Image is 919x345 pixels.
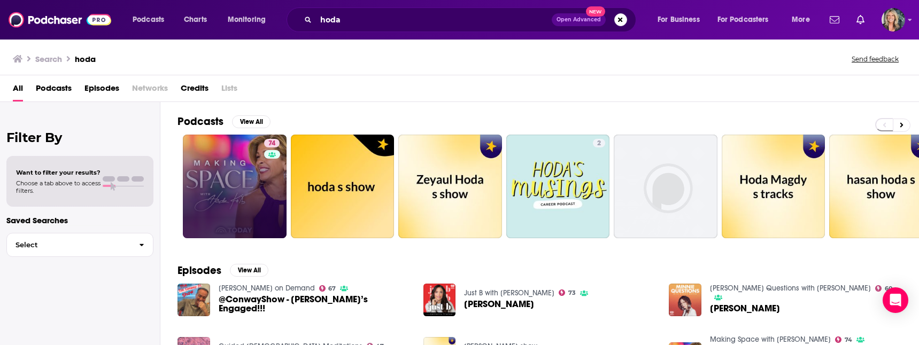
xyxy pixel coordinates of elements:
[710,284,871,293] a: Minnie Questions with Minnie Driver
[710,335,831,344] a: Making Space with Hoda Kotb
[181,80,208,101] a: Credits
[132,80,168,101] span: Networks
[658,12,700,27] span: For Business
[184,12,207,27] span: Charts
[835,336,852,343] a: 74
[717,12,769,27] span: For Podcasters
[84,80,119,101] a: Episodes
[710,304,780,313] span: [PERSON_NAME]
[711,11,784,28] button: open menu
[464,288,554,297] a: Just B with Bethenny Frankel
[35,54,62,64] h3: Search
[784,11,823,28] button: open menu
[36,80,72,101] a: Podcasts
[552,13,606,26] button: Open AdvancedNew
[177,115,271,128] a: PodcastsView All
[268,138,275,149] span: 74
[792,12,810,27] span: More
[9,10,111,30] img: Podchaser - Follow, Share and Rate Podcasts
[557,17,601,22] span: Open Advanced
[559,289,576,296] a: 73
[297,7,646,32] div: Search podcasts, credits, & more...
[7,241,130,248] span: Select
[6,130,153,145] h2: Filter By
[710,304,780,313] a: Hoda Kotb
[75,54,96,64] h3: hoda
[464,300,534,309] span: [PERSON_NAME]
[230,264,268,277] button: View All
[852,11,869,29] a: Show notifications dropdown
[183,135,287,238] a: 74
[220,11,280,28] button: open menu
[177,115,223,128] h2: Podcasts
[319,285,336,292] a: 67
[177,264,221,277] h2: Episodes
[593,139,605,147] a: 2
[16,179,101,194] span: Choose a tab above to access filters.
[848,54,902,64] button: Send feedback
[423,284,456,316] img: Hoda Kotb
[228,12,266,27] span: Monitoring
[825,11,844,29] a: Show notifications dropdown
[669,284,701,316] img: Hoda Kotb
[845,338,852,342] span: 74
[597,138,601,149] span: 2
[568,291,576,295] span: 73
[264,139,280,147] a: 74
[16,169,101,176] span: Want to filter your results?
[6,215,153,225] p: Saved Searches
[125,11,178,28] button: open menu
[221,80,237,101] span: Lists
[316,11,552,28] input: Search podcasts, credits, & more...
[177,11,213,28] a: Charts
[882,8,905,32] span: Logged in as lisa.beech
[177,264,268,277] a: EpisodesView All
[177,284,210,316] img: @ConwayShow - Hoda’s Engaged!!!
[506,135,610,238] a: 2
[219,295,411,313] span: @ConwayShow - [PERSON_NAME]’s Engaged!!!
[13,80,23,101] a: All
[875,285,892,292] a: 60
[650,11,713,28] button: open menu
[885,286,892,291] span: 60
[6,233,153,257] button: Select
[586,6,605,17] span: New
[328,286,336,291] span: 67
[464,300,534,309] a: Hoda Kotb
[219,295,411,313] a: @ConwayShow - Hoda’s Engaged!!!
[882,8,905,32] img: User Profile
[219,284,315,293] a: Tim Conway Jr. on Demand
[133,12,164,27] span: Podcasts
[883,287,908,313] div: Open Intercom Messenger
[882,8,905,32] button: Show profile menu
[232,115,271,128] button: View All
